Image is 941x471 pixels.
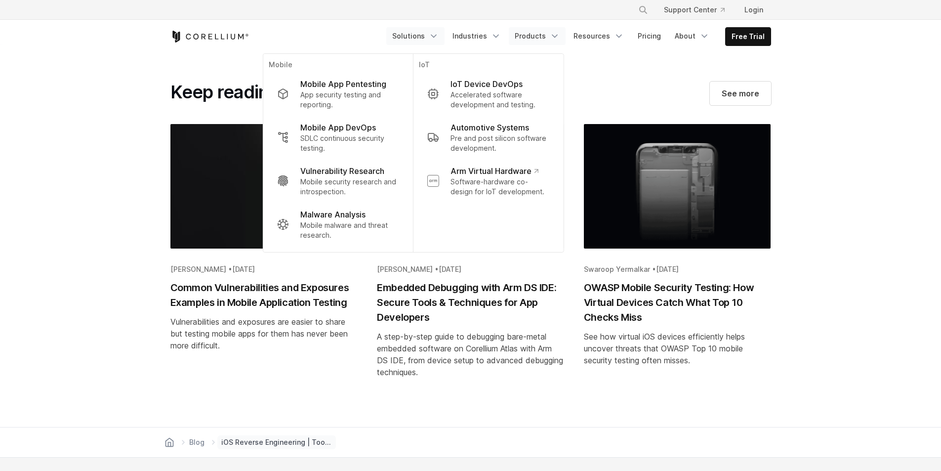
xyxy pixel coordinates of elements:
[656,1,733,19] a: Support Center
[300,90,399,110] p: App security testing and reporting.
[189,437,205,447] span: Blog
[574,124,781,390] a: Blog post summary: OWASP Mobile Security Testing: How Virtual Devices Catch What Top 10 Checks Miss
[232,265,255,273] span: [DATE]
[722,87,759,99] span: See more
[450,122,529,133] p: Automotive Systems
[632,27,667,45] a: Pricing
[269,203,407,246] a: Malware Analysis Mobile malware and threat research.
[300,209,366,220] p: Malware Analysis
[187,435,206,449] a: Blog
[377,331,564,378] div: A step-by-step guide to debugging bare-metal embedded software on Corellium Atlas with Arm DS IDE...
[419,116,557,159] a: Automotive Systems Pre and post silicon software development.
[161,124,368,390] a: Blog post summary: Common Vulnerabilities and Exposures Examples in Mobile Application Testing
[269,159,407,203] a: Vulnerability Research Mobile security research and introspection.
[170,31,249,43] a: Corellium Home
[439,265,461,273] span: [DATE]
[300,177,399,197] p: Mobile security research and introspection.
[300,78,386,90] p: Mobile App Pentesting
[300,122,376,133] p: Mobile App DevOps
[269,72,407,116] a: Mobile App Pentesting App security testing and reporting.
[419,60,557,72] p: IoT
[377,264,564,274] div: [PERSON_NAME] •
[170,124,358,274] img: Common Vulnerabilities and Exposures Examples in Mobile Application Testing
[450,90,549,110] p: Accelerated software development and testing.
[710,82,771,105] a: See more
[170,82,280,103] h2: Keep reading
[726,28,771,45] a: Free Trial
[377,280,564,325] h2: Embedded Debugging with Arm DS IDE: Secure Tools & Techniques for App Developers
[450,165,538,177] p: Arm Virtual Hardware
[300,220,399,240] p: Mobile malware and threat research.
[568,27,630,45] a: Resources
[170,316,358,351] div: Vulnerabilities and exposures are easier to share but testing mobile apps for them has never been...
[386,27,771,46] div: Navigation Menu
[419,72,557,116] a: IoT Device DevOps Accelerated software development and testing.
[736,1,771,19] a: Login
[170,264,358,274] div: [PERSON_NAME] •
[584,264,771,274] div: Swaroop Yermalkar •
[634,1,652,19] button: Search
[509,27,566,45] a: Products
[300,165,384,177] p: Vulnerability Research
[170,280,358,310] h2: Common Vulnerabilities and Exposures Examples in Mobile Application Testing
[450,78,523,90] p: IoT Device DevOps
[669,27,715,45] a: About
[269,60,407,72] p: Mobile
[269,116,407,159] a: Mobile App DevOps SDLC continuous security testing.
[217,435,336,449] span: iOS Reverse Engineering | Tools for Mobile Apps | Corellium
[584,124,771,249] img: OWASP Mobile Security Testing: How Virtual Devices Catch What Top 10 Checks Miss
[584,331,771,366] div: See how virtual iOS devices efficiently helps uncover threats that OWASP Top 10 mobile security t...
[584,280,771,325] h2: OWASP Mobile Security Testing: How Virtual Devices Catch What Top 10 Checks Miss
[626,1,771,19] div: Navigation Menu
[656,265,679,273] span: [DATE]
[450,133,549,153] p: Pre and post silicon software development.
[300,133,399,153] p: SDLC continuous security testing.
[419,159,557,203] a: Arm Virtual Hardware Software-hardware co-design for IoT development.
[447,27,507,45] a: Industries
[386,27,445,45] a: Solutions
[450,177,549,197] p: Software-hardware co-design for IoT development.
[367,124,574,390] a: Blog post summary: Embedded Debugging with Arm DS IDE: Secure Tools & Techniques for App Developers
